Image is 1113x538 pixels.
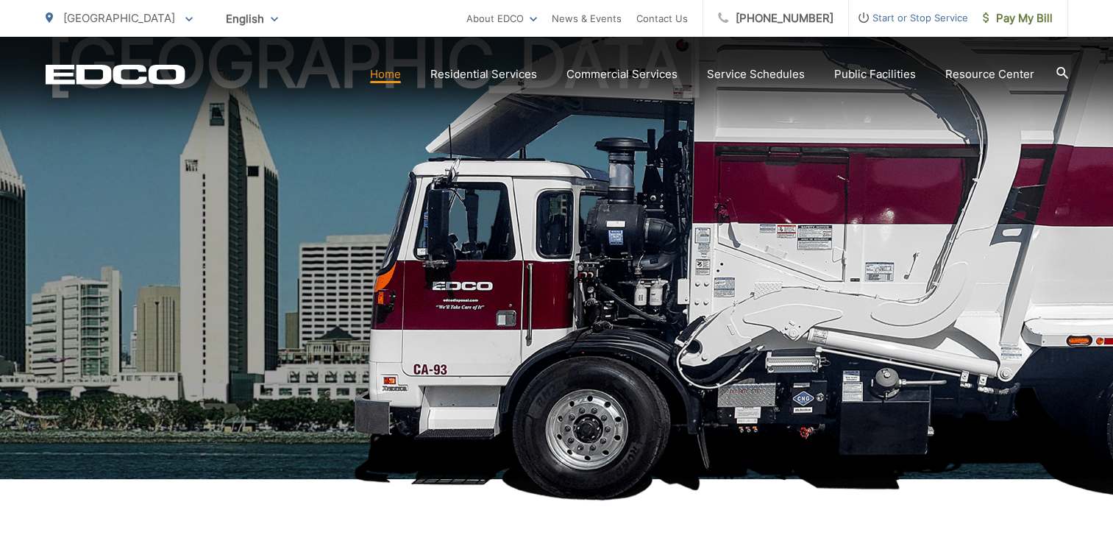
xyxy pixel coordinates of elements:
a: Commercial Services [566,66,678,83]
a: Resource Center [945,66,1034,83]
a: Contact Us [636,10,688,27]
a: Service Schedules [707,66,805,83]
a: Residential Services [430,66,537,83]
a: About EDCO [466,10,537,27]
a: EDCD logo. Return to the homepage. [46,64,185,85]
a: Home [370,66,401,83]
a: Public Facilities [834,66,916,83]
h1: [GEOGRAPHIC_DATA] [46,26,1068,492]
span: Pay My Bill [983,10,1053,27]
span: [GEOGRAPHIC_DATA] [63,11,175,25]
a: News & Events [552,10,622,27]
span: English [215,6,289,32]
